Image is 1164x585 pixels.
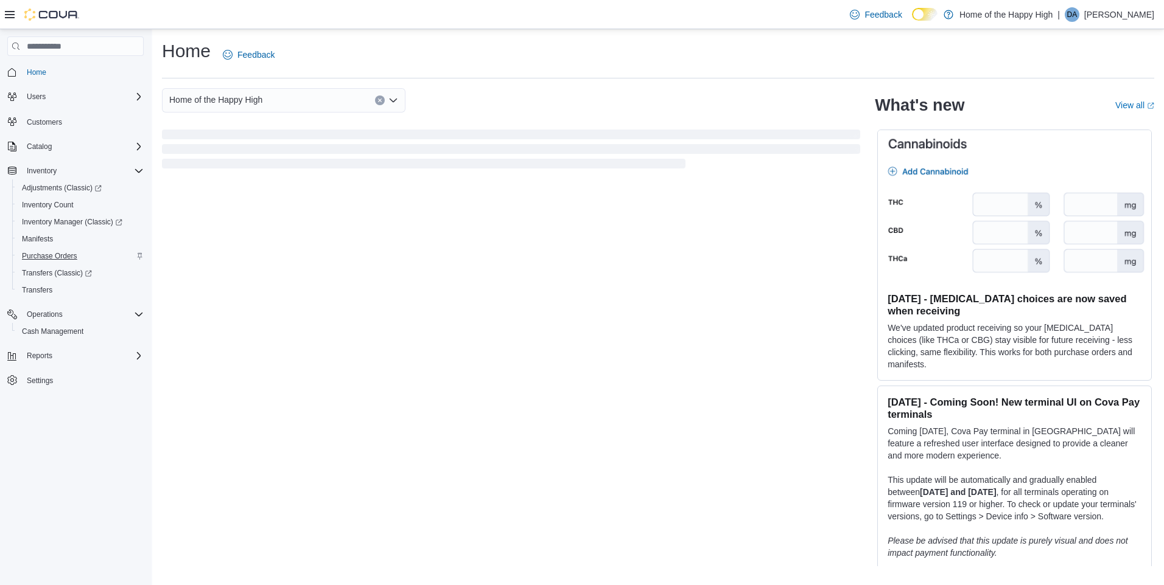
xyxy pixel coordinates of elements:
[2,372,149,389] button: Settings
[22,65,51,80] a: Home
[27,351,52,361] span: Reports
[912,8,938,21] input: Dark Mode
[24,9,79,21] img: Cova
[12,265,149,282] a: Transfers (Classic)
[17,324,144,339] span: Cash Management
[888,396,1141,420] h3: [DATE] - Coming Soon! New terminal UI on Cova Pay terminals
[22,164,144,178] span: Inventory
[1067,7,1078,22] span: DA
[864,9,902,21] span: Feedback
[22,307,144,322] span: Operations
[920,487,996,497] strong: [DATE] and [DATE]
[22,183,102,193] span: Adjustments (Classic)
[22,114,144,129] span: Customers
[1065,7,1079,22] div: Dani Aymont
[22,251,77,261] span: Purchase Orders
[17,266,97,280] a: Transfers (Classic)
[27,310,63,319] span: Operations
[2,347,149,364] button: Reports
[2,88,149,105] button: Users
[388,95,398,105] button: Open list of options
[888,474,1141,522] p: This update will be automatically and gradually enabled between , for all terminals operating on ...
[17,249,144,263] span: Purchase Orders
[1084,7,1154,22] p: [PERSON_NAME]
[27,117,62,127] span: Customers
[22,64,144,80] span: Home
[22,139,57,154] button: Catalog
[27,376,53,386] span: Settings
[12,247,149,265] button: Purchase Orders
[22,89,51,104] button: Users
[17,249,82,263] a: Purchase Orders
[22,217,122,227] span: Inventory Manager (Classic)
[17,232,144,246] span: Manifests
[17,198,79,212] a: Inventory Count
[17,181,107,195] a: Adjustments (Classic)
[22,327,83,336] span: Cash Management
[22,373,144,388] span: Settings
[27,92,46,102] span: Users
[22,285,52,295] span: Transfers
[22,373,58,388] a: Settings
[12,213,149,230] a: Inventory Manager (Classic)
[888,322,1141,370] p: We've updated product receiving so your [MEDICAL_DATA] choices (like THCa or CBG) stay visible fo...
[22,234,53,244] span: Manifests
[2,306,149,323] button: Operations
[27,142,52,151] span: Catalog
[17,215,127,229] a: Inventory Manager (Classic)
[169,92,262,107] span: Home of the Happy High
[2,138,149,155] button: Catalog
[22,200,74,210] span: Inventory Count
[22,307,68,322] button: Operations
[7,58,144,421] nav: Complex example
[959,7,1053,22] p: Home of the Happy High
[162,39,211,63] h1: Home
[845,2,906,27] a: Feedback
[17,232,58,246] a: Manifests
[12,282,149,299] button: Transfers
[17,283,144,297] span: Transfers
[22,115,67,130] a: Customers
[12,230,149,247] button: Manifests
[17,181,144,195] span: Adjustments (Classic)
[22,89,144,104] span: Users
[888,425,1141,462] p: Coming [DATE], Cova Pay terminal in [GEOGRAPHIC_DATA] will feature a refreshed user interface des...
[17,215,144,229] span: Inventory Manager (Classic)
[17,283,57,297] a: Transfers
[12,179,149,196] a: Adjustments (Classic)
[875,95,964,115] h2: What's new
[888,292,1141,317] h3: [DATE] - [MEDICAL_DATA] choices are now saved when receiving
[27,166,57,176] span: Inventory
[27,67,46,77] span: Home
[2,63,149,81] button: Home
[237,49,275,61] span: Feedback
[2,162,149,179] button: Inventory
[12,196,149,213] button: Inventory Count
[162,132,860,171] span: Loading
[17,324,88,339] a: Cash Management
[1115,100,1154,110] a: View allExternal link
[17,266,144,280] span: Transfers (Classic)
[1057,7,1060,22] p: |
[22,348,144,363] span: Reports
[1147,102,1154,109] svg: External link
[17,198,144,212] span: Inventory Count
[2,112,149,130] button: Customers
[22,268,92,278] span: Transfers (Classic)
[888,536,1128,558] em: Please be advised that this update is purely visual and does not impact payment functionality.
[375,95,385,105] button: Clear input
[12,323,149,340] button: Cash Management
[22,348,57,363] button: Reports
[22,139,144,154] span: Catalog
[218,43,279,67] a: Feedback
[22,164,61,178] button: Inventory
